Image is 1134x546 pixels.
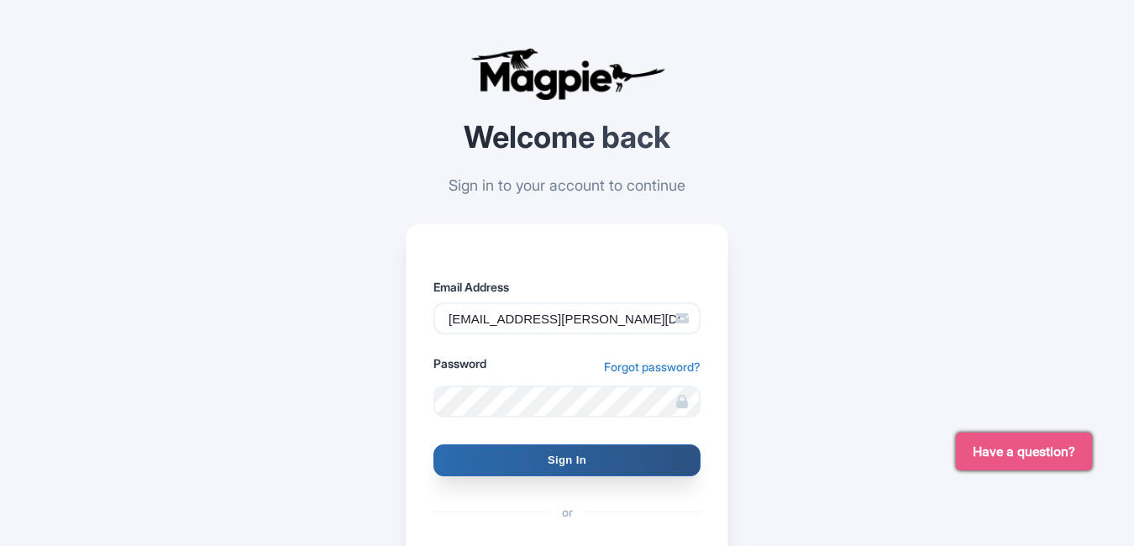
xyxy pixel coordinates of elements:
label: Email Address [433,278,701,296]
a: Forgot password? [604,358,701,375]
input: Enter your email address [433,302,701,334]
span: or [549,503,586,521]
img: logo-ab69f6fb50320c5b225c76a69d11143b.png [466,47,668,101]
input: Sign In [433,444,701,476]
label: Password [433,354,486,372]
p: Sign in to your account to continue [406,174,728,197]
h2: Welcome back [406,121,728,155]
span: Have a question? [973,442,1075,462]
button: Have a question? [956,433,1092,470]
